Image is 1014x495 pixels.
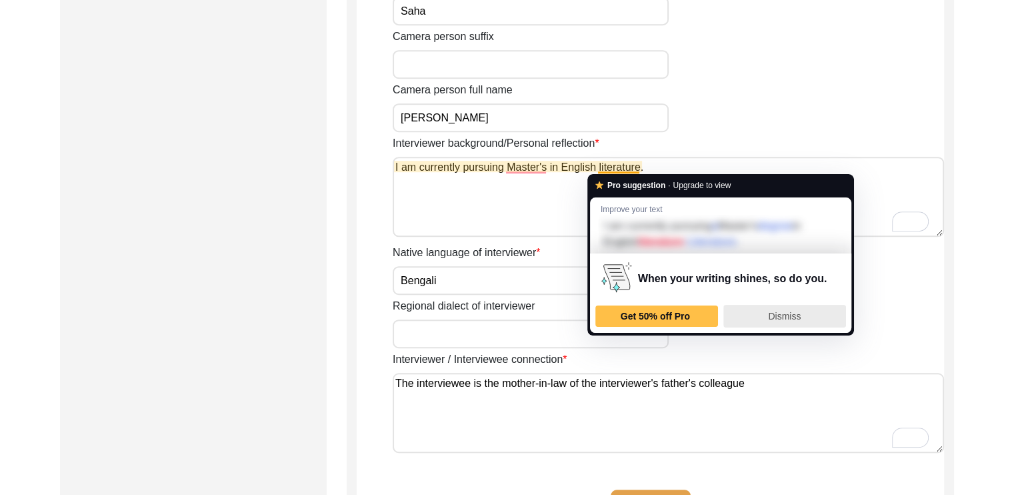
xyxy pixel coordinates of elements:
[393,135,599,151] label: Interviewer background/Personal reflection
[393,373,944,453] textarea: To enrich screen reader interactions, please activate Accessibility in Grammarly extension settings
[393,29,494,45] label: Camera person suffix
[393,352,567,368] label: Interviewer / Interviewee connection
[393,245,540,261] label: Native language of interviewer
[393,157,944,237] textarea: To enrich screen reader interactions, please activate Accessibility in Grammarly extension settings
[393,82,513,98] label: Camera person full name
[393,298,535,314] label: Regional dialect of interviewer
